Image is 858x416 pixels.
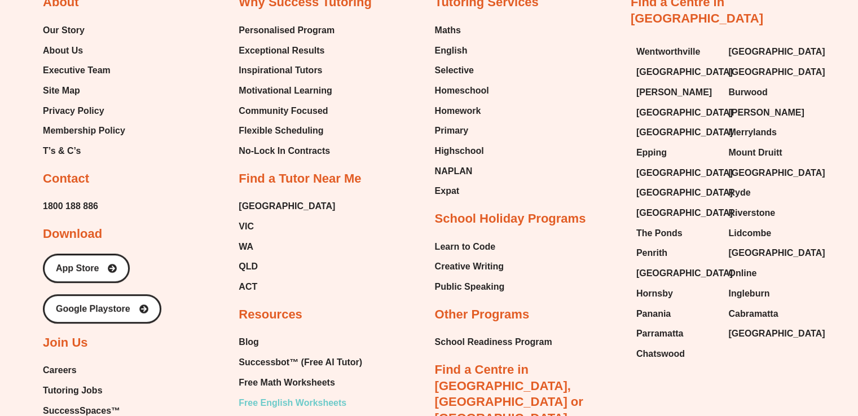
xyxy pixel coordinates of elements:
[636,144,667,161] span: Epping
[239,395,346,411] span: Free English Worksheets
[43,42,125,59] a: About Us
[239,395,373,411] a: Free English Worksheets
[43,254,130,283] a: App Store
[239,103,335,120] a: Community Focused
[636,43,701,60] span: Wentworthville
[728,165,809,182] a: [GEOGRAPHIC_DATA]
[636,144,718,161] a: Epping
[239,374,373,391] a: Free Math Worksheets
[435,163,473,180] span: NAPLAN
[239,42,324,59] span: Exceptional Results
[728,104,809,121] a: [PERSON_NAME]
[239,278,335,295] a: ACT
[636,325,718,342] a: Parramatta
[728,43,809,60] a: [GEOGRAPHIC_DATA]
[636,306,671,322] span: Panania
[728,104,804,121] span: [PERSON_NAME]
[636,325,684,342] span: Parramatta
[435,278,505,295] a: Public Speaking
[43,335,87,351] h2: Join Us
[728,144,782,161] span: Mount Druitt
[636,64,718,81] a: [GEOGRAPHIC_DATA]
[728,184,750,201] span: Ryde
[239,354,373,371] a: Successbot™ (Free AI Tutor)
[43,171,89,187] h2: Contact
[239,82,335,99] a: Motivational Learning
[435,82,489,99] a: Homeschool
[670,289,858,416] iframe: Chat Widget
[636,245,718,262] a: Penrith
[239,42,335,59] a: Exceptional Results
[43,143,81,160] span: T’s & C’s
[435,103,481,120] span: Homework
[728,84,809,101] a: Burwood
[636,265,718,282] a: [GEOGRAPHIC_DATA]
[728,245,825,262] span: [GEOGRAPHIC_DATA]
[43,198,98,215] span: 1800 188 886
[435,62,489,79] a: Selective
[435,163,489,180] a: NAPLAN
[435,103,489,120] a: Homework
[239,307,302,323] h2: Resources
[636,124,718,141] a: [GEOGRAPHIC_DATA]
[239,103,328,120] span: Community Focused
[435,122,489,139] a: Primary
[43,362,77,379] span: Careers
[435,258,504,275] span: Creative Writing
[239,374,335,391] span: Free Math Worksheets
[43,62,111,79] span: Executive Team
[239,238,253,255] span: WA
[239,22,335,39] a: Personalised Program
[636,225,718,242] a: The Ponds
[43,294,161,324] a: Google Playstore
[239,354,362,371] span: Successbot™ (Free AI Tutor)
[728,84,767,101] span: Burwood
[636,285,718,302] a: Hornsby
[43,22,85,39] span: Our Story
[239,258,335,275] a: QLD
[435,62,474,79] span: Selective
[636,104,718,121] a: [GEOGRAPHIC_DATA]
[239,334,373,351] a: Blog
[636,184,733,201] span: [GEOGRAPHIC_DATA]
[43,143,125,160] a: T’s & C’s
[239,198,335,215] a: [GEOGRAPHIC_DATA]
[43,103,125,120] a: Privacy Policy
[239,62,335,79] a: Inspirational Tutors
[728,285,769,302] span: Ingleburn
[239,218,335,235] a: VIC
[239,171,361,187] h2: Find a Tutor Near Me
[728,43,825,60] span: [GEOGRAPHIC_DATA]
[636,205,718,222] a: [GEOGRAPHIC_DATA]
[43,22,125,39] a: Our Story
[728,205,809,222] a: Riverstone
[636,84,712,101] span: [PERSON_NAME]
[636,104,733,121] span: [GEOGRAPHIC_DATA]
[435,143,489,160] a: Highschool
[435,42,468,59] span: English
[636,265,733,282] span: [GEOGRAPHIC_DATA]
[43,82,125,99] a: Site Map
[435,143,484,160] span: Highschool
[43,382,102,399] span: Tutoring Jobs
[636,285,673,302] span: Hornsby
[435,238,496,255] span: Learn to Code
[435,307,530,323] h2: Other Programs
[728,184,809,201] a: Ryde
[43,226,102,242] h2: Download
[435,122,469,139] span: Primary
[435,334,552,351] a: School Readiness Program
[239,143,330,160] span: No-Lock In Contracts
[43,382,140,399] a: Tutoring Jobs
[43,82,80,99] span: Site Map
[239,122,323,139] span: Flexible Scheduling
[435,42,489,59] a: English
[239,122,335,139] a: Flexible Scheduling
[239,334,259,351] span: Blog
[728,265,756,282] span: Online
[728,205,775,222] span: Riverstone
[43,103,104,120] span: Privacy Policy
